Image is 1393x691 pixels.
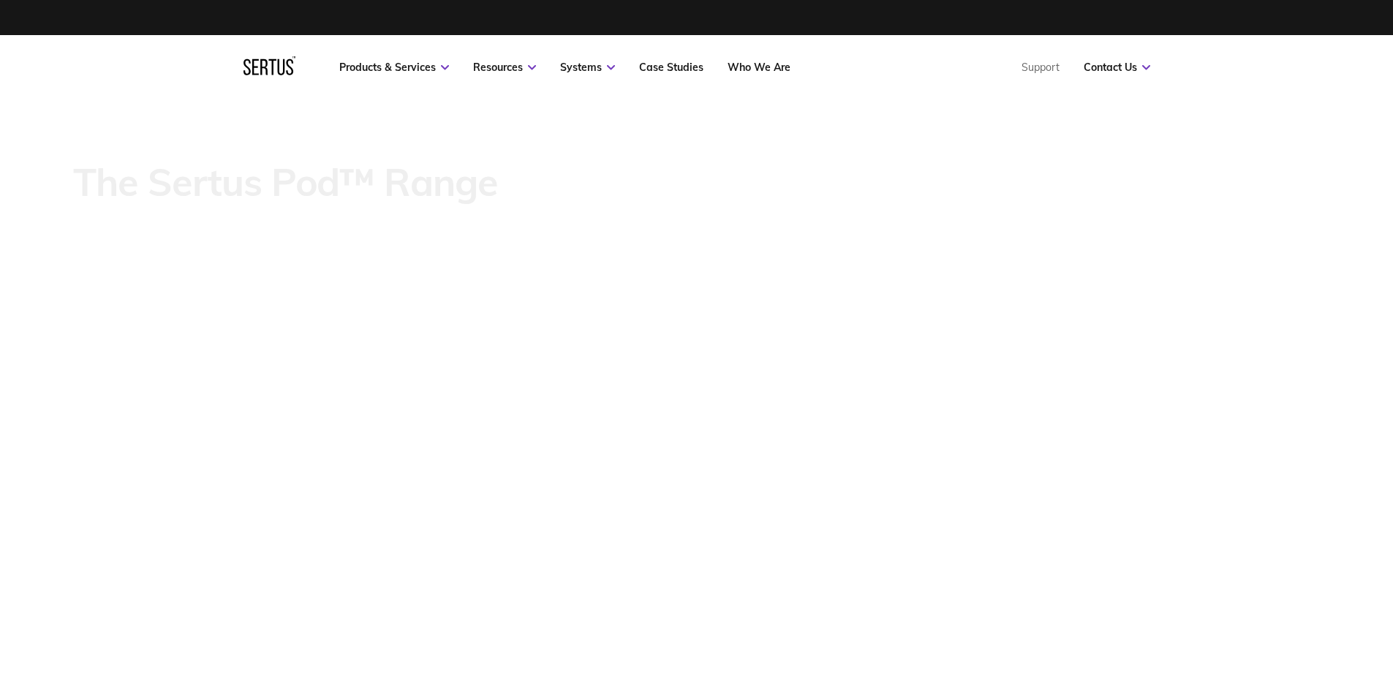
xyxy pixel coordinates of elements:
a: Systems [560,61,615,74]
a: Case Studies [639,61,703,74]
a: Products & Services [339,61,449,74]
a: Resources [473,61,536,74]
p: The Sertus Pod™ Range [73,162,498,203]
a: Support [1022,61,1060,74]
a: Contact Us [1084,61,1150,74]
a: Who We Are [728,61,790,74]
